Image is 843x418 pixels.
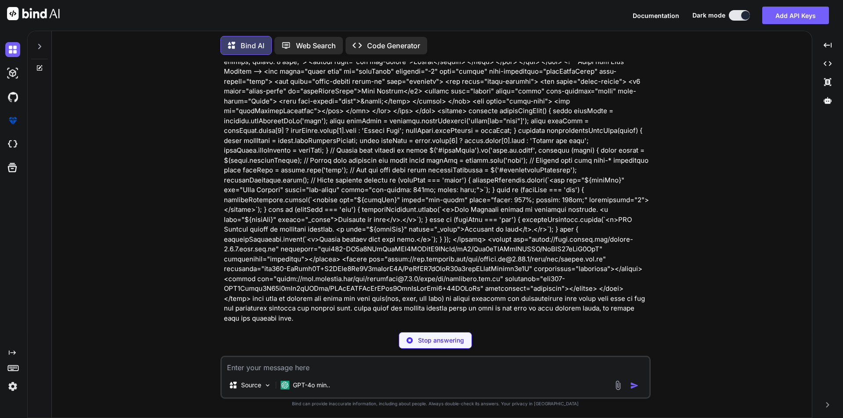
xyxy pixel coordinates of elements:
[7,7,60,20] img: Bind AI
[5,137,20,152] img: cloudideIcon
[220,400,651,407] p: Bind can provide inaccurate information, including about people. Always double-check its answers....
[367,40,420,51] p: Code Generator
[5,379,20,394] img: settings
[5,42,20,57] img: darkChat
[296,40,336,51] p: Web Search
[5,89,20,104] img: githubDark
[5,113,20,128] img: premium
[5,66,20,81] img: darkAi-studio
[633,12,679,19] span: Documentation
[293,381,330,389] p: GPT-4o min..
[281,381,289,389] img: GPT-4o mini
[630,381,639,390] img: icon
[241,381,261,389] p: Source
[633,11,679,20] button: Documentation
[613,380,623,390] img: attachment
[264,382,271,389] img: Pick Models
[241,40,264,51] p: Bind AI
[762,7,829,24] button: Add API Keys
[692,11,725,20] span: Dark mode
[418,336,464,345] p: Stop answering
